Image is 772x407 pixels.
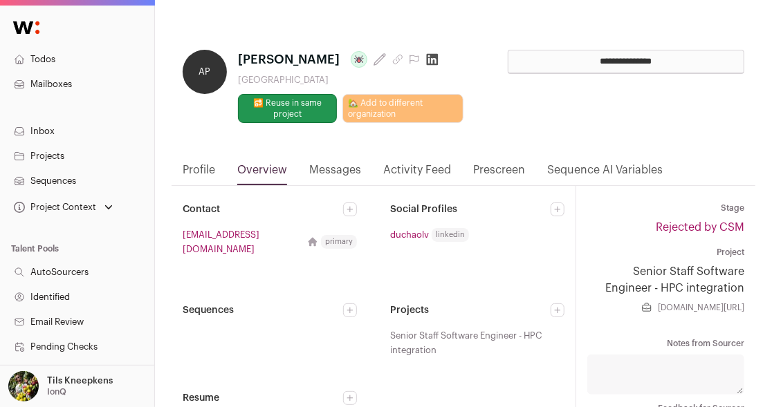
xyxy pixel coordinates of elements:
[587,338,744,349] dt: Notes from Sourcer
[321,235,357,249] div: primary
[587,202,744,214] dt: Stage
[6,14,47,41] img: Wellfound
[390,227,429,242] a: duchaolv
[238,94,337,123] button: 🔂 Reuse in same project
[658,302,744,313] a: [DOMAIN_NAME][URL]
[183,202,343,216] h2: Contact
[390,303,551,317] h2: Projects
[183,303,343,317] h2: Sequences
[8,371,39,401] img: 6689865-medium_jpg
[237,162,287,185] a: Overview
[183,50,227,94] div: AP
[342,94,463,123] a: 🏡 Add to different organization
[547,162,663,185] a: Sequence AI Variables
[587,247,744,258] dt: Project
[238,50,340,69] span: [PERSON_NAME]
[473,162,525,185] a: Prescreen
[390,328,548,357] span: Senior Staff Software Engineer - HPC integration
[656,222,744,233] a: Rejected by CSM
[183,227,302,256] a: [EMAIL_ADDRESS][DOMAIN_NAME]
[183,391,343,405] h2: Resume
[47,386,66,397] p: IonQ
[390,202,551,216] h2: Social Profiles
[11,202,96,213] div: Project Context
[47,375,113,386] p: Tils Kneepkens
[309,162,361,185] a: Messages
[11,198,116,217] button: Open dropdown
[6,371,116,401] button: Open dropdown
[183,162,215,185] a: Profile
[238,75,463,86] div: [GEOGRAPHIC_DATA]
[587,263,744,296] a: Senior Staff Software Engineer - HPC integration
[432,228,469,242] span: linkedin
[383,162,451,185] a: Activity Feed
